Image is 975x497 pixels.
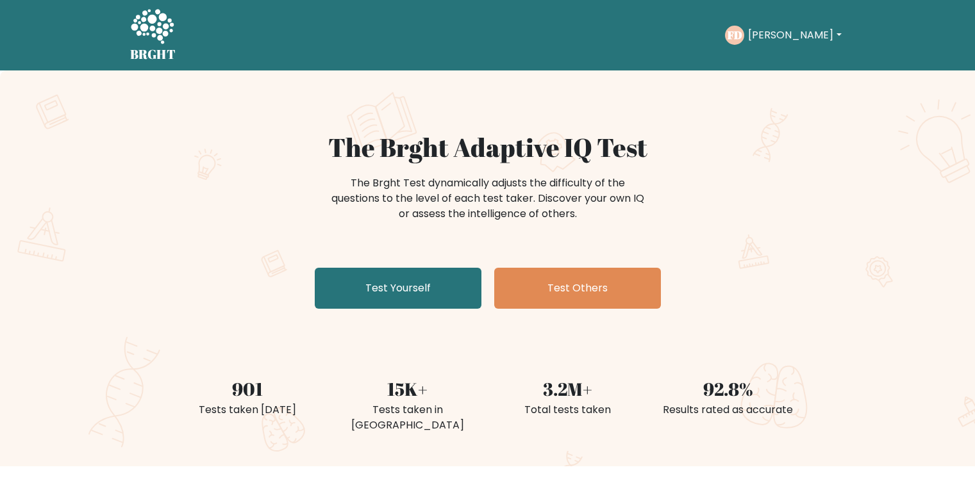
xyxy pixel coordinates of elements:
div: 15K+ [335,375,480,402]
div: The Brght Test dynamically adjusts the difficulty of the questions to the level of each test take... [328,175,648,222]
div: Results rated as accurate [656,402,801,418]
a: Test Others [494,268,661,309]
div: Tests taken [DATE] [175,402,320,418]
text: FD [728,28,742,42]
a: BRGHT [130,5,176,65]
h1: The Brght Adaptive IQ Test [175,132,801,163]
div: Tests taken in [GEOGRAPHIC_DATA] [335,402,480,433]
div: 3.2M+ [496,375,640,402]
div: Total tests taken [496,402,640,418]
div: 901 [175,375,320,402]
h5: BRGHT [130,47,176,62]
button: [PERSON_NAME] [744,27,845,44]
a: Test Yourself [315,268,481,309]
div: 92.8% [656,375,801,402]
